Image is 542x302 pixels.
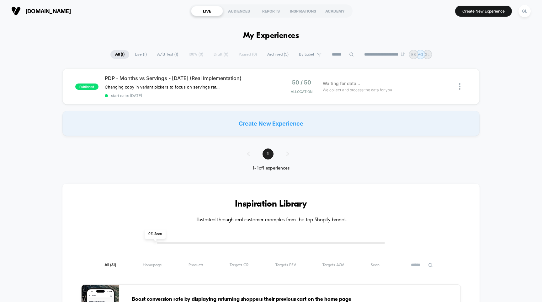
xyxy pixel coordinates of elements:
[291,89,312,94] span: Allocation
[418,52,423,57] p: AG
[517,5,533,18] button: GL
[518,5,531,17] div: GL
[263,148,274,159] span: 1
[230,263,249,267] span: Targets CR
[287,6,319,16] div: INSPIRATIONS
[143,263,162,267] span: Homepage
[105,84,221,89] span: Changing copy in variant pickers to focus on servings rather than months, to get people thinking ...
[81,217,461,223] h4: Illustrated through real customer examples from the top Shopify brands
[292,79,311,86] span: 50 / 50
[455,6,512,17] button: Create New Experience
[104,263,116,267] span: All
[263,50,293,59] span: Archived ( 5 )
[62,111,480,136] div: Create New Experience
[81,199,461,209] h3: Inspiration Library
[223,6,255,16] div: AUDIENCES
[25,8,71,14] span: [DOMAIN_NAME]
[322,263,344,267] span: Targets AOV
[425,52,430,57] p: GL
[255,6,287,16] div: REPORTS
[371,263,380,267] span: Seen
[105,93,271,98] span: start date: [DATE]
[323,80,360,87] span: Waiting for data...
[191,6,223,16] div: LIVE
[275,263,296,267] span: Targets PSV
[110,50,129,59] span: All ( 1 )
[319,6,351,16] div: ACADEMY
[189,263,203,267] span: Products
[243,31,299,40] h1: My Experiences
[401,52,405,56] img: end
[299,52,314,57] span: By Label
[145,229,166,239] span: 0 % Seen
[152,50,183,59] span: A/B Test ( 1 )
[411,52,416,57] p: EB
[75,84,98,90] span: published
[110,263,116,267] span: ( 31 )
[241,166,301,171] div: 1 - 1 of 1 experiences
[459,83,460,90] img: close
[9,6,73,16] button: [DOMAIN_NAME]
[11,6,21,16] img: Visually logo
[323,87,392,93] span: We collect and process the data for you
[130,50,151,59] span: Live ( 1 )
[105,75,271,81] span: PDP - Months vs Servings - [DATE] (Real Implementation)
